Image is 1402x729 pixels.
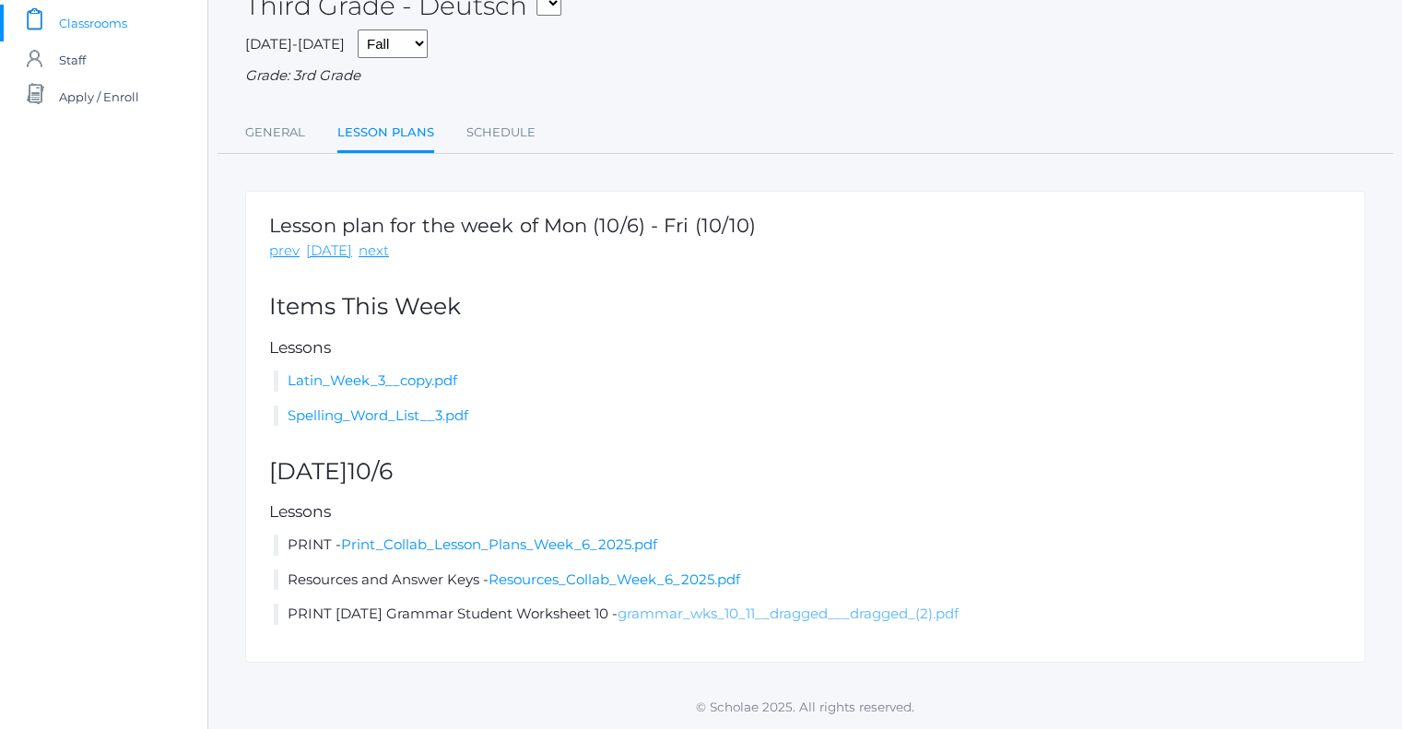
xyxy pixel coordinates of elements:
[269,459,1341,485] h2: [DATE]
[208,698,1402,716] p: © Scholae 2025. All rights reserved.
[288,371,457,389] a: Latin_Week_3__copy.pdf
[337,114,434,154] a: Lesson Plans
[59,5,127,41] span: Classrooms
[59,78,139,115] span: Apply / Enroll
[466,114,536,151] a: Schedule
[269,503,1341,521] h5: Lessons
[274,604,1341,625] li: PRINT [DATE] Grammar Student Worksheet 10 -
[245,35,345,53] span: [DATE]-[DATE]
[269,294,1341,320] h2: Items This Week
[618,605,959,622] a: grammar_wks_10_11__dragged___dragged_(2).pdf
[269,215,756,236] h1: Lesson plan for the week of Mon (10/6) - Fri (10/10)
[269,241,300,262] a: prev
[348,457,393,485] span: 10/6
[489,570,740,588] a: Resources_Collab_Week_6_2025.pdf
[288,406,468,424] a: Spelling_Word_List__3.pdf
[359,241,389,262] a: next
[274,570,1341,591] li: Resources and Answer Keys -
[274,535,1341,556] li: PRINT -
[269,339,1341,357] h5: Lessons
[341,535,657,553] a: Print_Collab_Lesson_Plans_Week_6_2025.pdf
[245,114,305,151] a: General
[306,241,352,262] a: [DATE]
[245,65,1365,87] div: Grade: 3rd Grade
[59,41,86,78] span: Staff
